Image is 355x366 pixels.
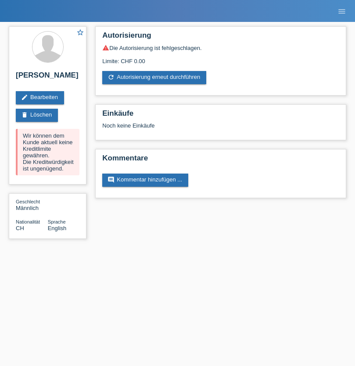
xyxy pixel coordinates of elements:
i: refresh [108,74,115,81]
h2: Kommentare [102,154,339,167]
span: English [48,225,67,231]
div: Noch keine Einkäufe [102,122,339,135]
i: menu [337,7,346,16]
a: menu [333,8,351,14]
div: Die Autorisierung ist fehlgeschlagen. [102,44,339,51]
span: Schweiz [16,225,24,231]
div: Limite: CHF 0.00 [102,51,339,64]
a: star_border [76,28,84,38]
a: refreshAutorisierung erneut durchführen [102,71,206,84]
a: editBearbeiten [16,91,64,104]
i: delete [21,111,28,118]
i: star_border [76,28,84,36]
span: Nationalität [16,219,40,224]
a: commentKommentar hinzufügen ... [102,174,188,187]
i: edit [21,94,28,101]
i: warning [102,44,109,51]
div: Wir können dem Kunde aktuell keine Kreditlimite gewähren. Die Kreditwürdigkeit ist ungenügend. [16,129,79,175]
i: comment [108,176,115,183]
a: deleteLöschen [16,109,58,122]
span: Sprache [48,219,66,224]
h2: Autorisierung [102,31,339,44]
span: Geschlecht [16,199,40,204]
h2: Einkäufe [102,109,339,122]
h2: [PERSON_NAME] [16,71,79,84]
div: Männlich [16,198,48,211]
